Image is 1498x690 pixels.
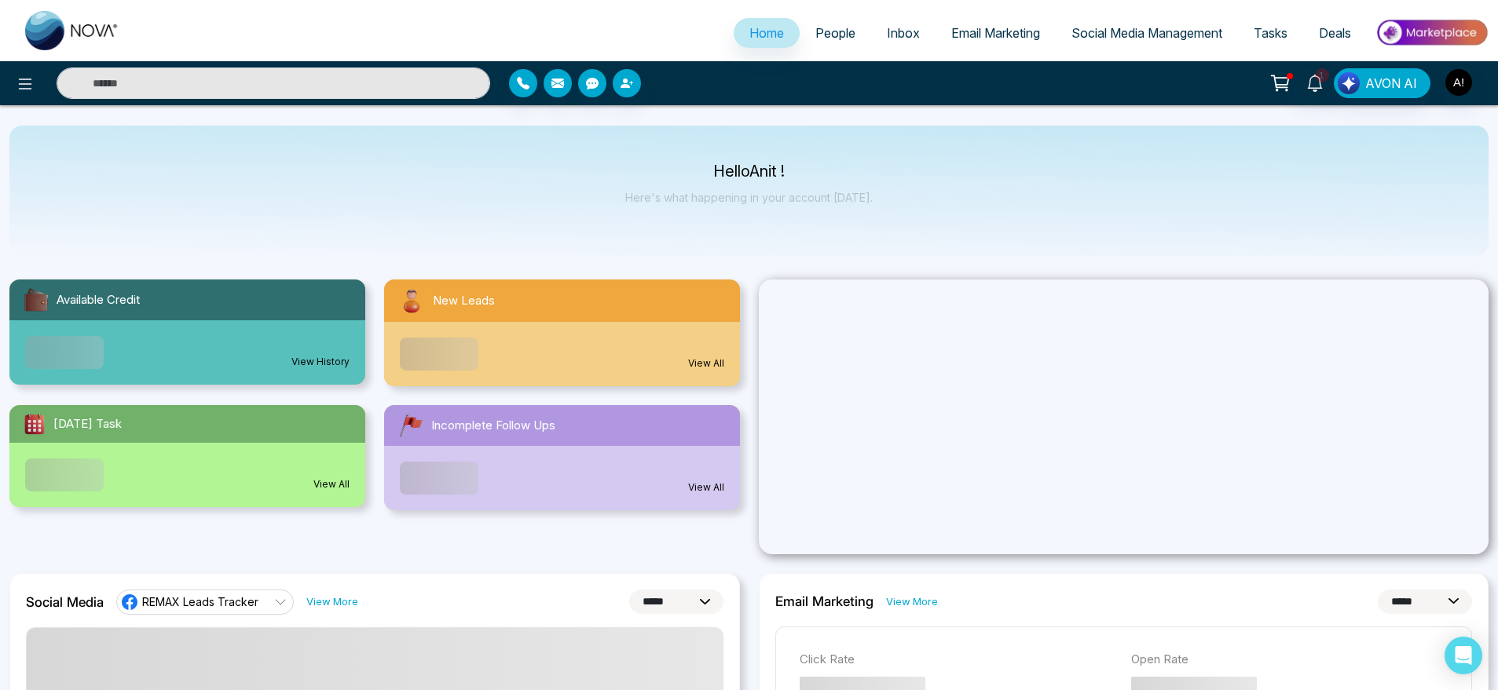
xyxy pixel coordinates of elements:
span: Tasks [1254,25,1287,41]
h2: Social Media [26,594,104,610]
a: Tasks [1238,18,1303,48]
img: newLeads.svg [397,286,427,316]
span: New Leads [433,292,495,310]
a: View All [688,480,724,495]
span: People [815,25,855,41]
a: Social Media Management [1056,18,1238,48]
p: Click Rate [800,651,1116,669]
a: View More [306,594,358,609]
h2: Email Marketing [775,593,874,609]
span: AVON AI [1365,74,1417,93]
a: View History [291,355,350,369]
img: followUps.svg [397,411,425,440]
a: View All [313,477,350,491]
a: Incomplete Follow UpsView All [375,405,749,510]
a: 1 [1296,68,1334,96]
div: Open Intercom Messenger [1445,637,1482,674]
span: [DATE] Task [53,415,122,433]
span: Social Media Management [1071,25,1222,41]
span: Email Marketing [951,25,1040,41]
img: User Avatar [1445,69,1472,96]
button: AVON AI [1334,68,1430,98]
img: Market-place.gif [1375,15,1489,50]
span: Incomplete Follow Ups [431,417,555,435]
a: Home [734,18,800,48]
a: Email Marketing [936,18,1056,48]
span: Available Credit [57,291,140,309]
span: REMAX Leads Tracker [142,594,258,609]
a: Deals [1303,18,1367,48]
a: New LeadsView All [375,279,749,386]
a: People [800,18,871,48]
a: View More [886,594,938,609]
img: Nova CRM Logo [25,11,119,50]
img: availableCredit.svg [22,286,50,314]
a: Inbox [871,18,936,48]
img: todayTask.svg [22,411,47,436]
p: Open Rate [1131,651,1448,669]
span: Deals [1319,25,1351,41]
span: Inbox [887,25,920,41]
span: Home [749,25,784,41]
span: 1 [1315,68,1329,82]
p: Here's what happening in your account [DATE]. [625,191,873,204]
img: Lead Flow [1338,72,1360,94]
a: View All [688,356,724,371]
p: Hello Anit ! [625,165,873,178]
